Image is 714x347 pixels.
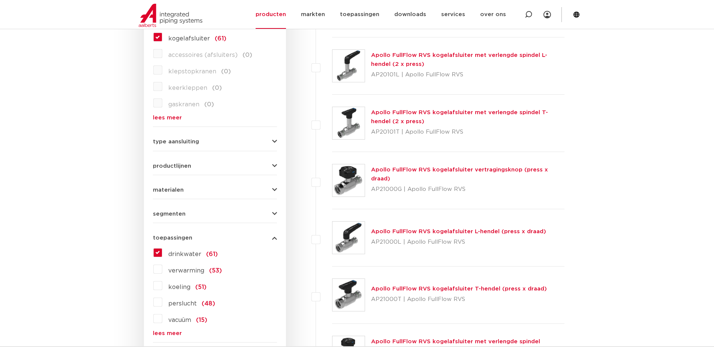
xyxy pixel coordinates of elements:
[153,139,277,144] button: type aansluiting
[206,251,218,257] span: (61)
[153,235,192,241] span: toepassingen
[168,251,201,257] span: drinkwater
[371,236,546,248] p: AP21000L | Apollo FullFlow RVS
[196,317,207,323] span: (15)
[371,286,547,292] a: Apollo FullFlow RVS kogelafsluiter T-hendel (press x draad)
[153,331,277,336] a: lees meer
[242,52,252,58] span: (0)
[153,187,277,193] button: materialen
[168,317,191,323] span: vacuüm
[153,187,184,193] span: materialen
[371,167,548,182] a: Apollo FullFlow RVS kogelafsluiter vertragingsknop (press x draad)
[332,164,365,197] img: Thumbnail for Apollo FullFlow RVS kogelafsluiter vertragingsknop (press x draad)
[168,101,199,107] span: gaskranen
[215,36,226,42] span: (61)
[168,301,197,307] span: perslucht
[153,163,191,169] span: productlijnen
[332,222,365,254] img: Thumbnail for Apollo FullFlow RVS kogelafsluiter L-hendel (press x draad)
[371,183,565,195] p: AP21000G | Apollo FullFlow RVS
[332,50,365,82] img: Thumbnail for Apollo FullFlow RVS kogelafsluiter met verlengde spindel L-hendel (2 x press)
[204,101,214,107] span: (0)
[371,126,565,138] p: AP20101T | Apollo FullFlow RVS
[168,268,204,274] span: verwarming
[153,163,277,169] button: productlijnen
[168,36,210,42] span: kogelafsluiter
[153,211,186,217] span: segmenten
[371,293,547,305] p: AP21000T | Apollo FullFlow RVS
[221,69,231,74] span: (0)
[153,211,277,217] button: segmenten
[153,115,277,121] a: lees meer
[371,110,548,124] a: Apollo FullFlow RVS kogelafsluiter met verlengde spindel T-hendel (2 x press)
[168,52,238,58] span: accessoires (afsluiters)
[371,229,546,234] a: Apollo FullFlow RVS kogelafsluiter L-hendel (press x draad)
[212,85,222,91] span: (0)
[168,85,207,91] span: keerkleppen
[371,69,565,81] p: AP20101L | Apollo FullFlow RVS
[195,284,207,290] span: (51)
[332,107,365,139] img: Thumbnail for Apollo FullFlow RVS kogelafsluiter met verlengde spindel T-hendel (2 x press)
[168,284,190,290] span: koeling
[153,235,277,241] button: toepassingen
[202,301,215,307] span: (48)
[209,268,222,274] span: (53)
[332,279,365,311] img: Thumbnail for Apollo FullFlow RVS kogelafsluiter T-hendel (press x draad)
[153,139,199,144] span: type aansluiting
[168,69,216,74] span: klepstopkranen
[371,52,547,67] a: Apollo FullFlow RVS kogelafsluiter met verlengde spindel L-hendel (2 x press)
